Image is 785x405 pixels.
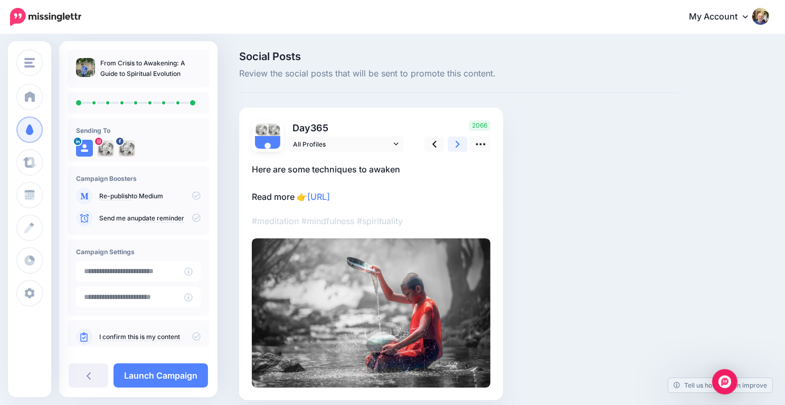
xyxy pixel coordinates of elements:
img: user_default_image.png [76,140,93,157]
img: user_default_image.png [255,136,280,161]
p: to Medium [99,191,201,201]
p: Send me an [99,214,201,223]
img: 123139660_1502590603463987_8749470182441252772_n-bsa146654.jpg [268,123,280,136]
img: 307318639_750352549548322_2139291673113354994_n-bsa146652.jpg [118,140,135,157]
a: Re-publish [99,192,131,200]
p: Here are some techniques to awaken Read more 👉 [252,162,490,204]
a: My Account [678,4,769,30]
span: All Profiles [293,139,391,150]
h4: Campaign Settings [76,248,201,256]
img: menu.png [24,58,35,67]
span: 2066 [469,120,490,131]
img: 123139660_1502590603463987_8749470182441252772_n-bsa146654.jpg [97,140,114,157]
img: Missinglettr [10,8,81,26]
img: 307318639_750352549548322_2139291673113354994_n-bsa146652.jpg [255,123,268,136]
a: I confirm this is my content [99,333,180,341]
a: update reminder [135,214,184,223]
span: Social Posts [239,51,678,62]
h4: Campaign Boosters [76,175,201,182]
p: #meditation #mindfulness #spirituality [252,214,490,228]
a: [URL] [307,191,330,202]
p: Day [288,120,405,136]
span: 365 [310,122,328,133]
img: eb7739d09f4aa0ed7ddcc34f1e3b23a9.jpg [252,238,490,388]
p: From Crisis to Awakening: A Guide to Spiritual Evolution [100,58,201,79]
a: Tell us how we can improve [668,378,772,392]
span: Review the social posts that will be sent to promote this content. [239,67,678,81]
a: All Profiles [288,137,404,152]
h4: Sending To [76,127,201,134]
div: Open Intercom Messenger [712,369,737,394]
img: e8d91ed2262cb68b6f6387926b2e821a_thumb.jpg [76,58,95,77]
